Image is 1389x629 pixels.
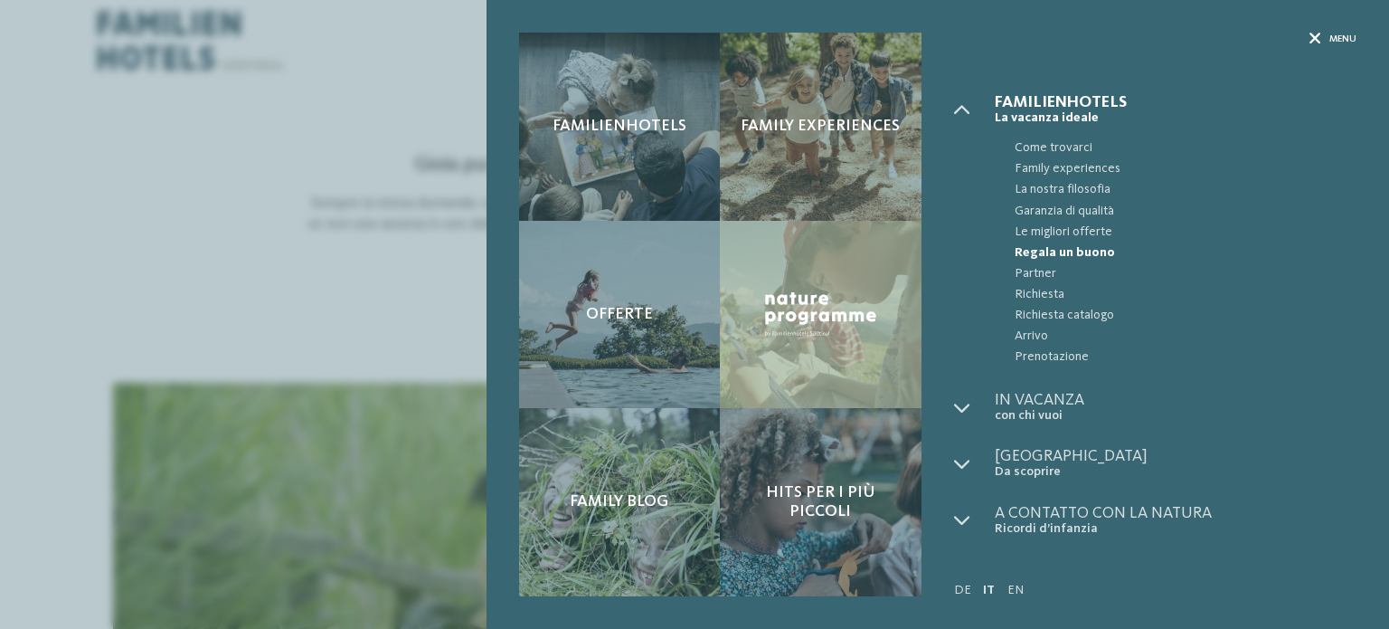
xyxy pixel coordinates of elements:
a: EN [1007,584,1024,596]
span: Come trovarci [1015,138,1356,158]
span: Garanzia di qualità [1015,201,1356,222]
span: Richiesta [1015,284,1356,305]
a: Buono regalo del nostro hotel Nature Programme [720,221,921,409]
span: Family experiences [1015,158,1356,179]
a: La nostra filosofia [995,179,1356,200]
a: In vacanza con chi vuoi [995,392,1356,424]
a: Come trovarci [995,138,1356,158]
a: A contatto con la natura Ricordi d’infanzia [995,505,1356,537]
span: Familienhotels [995,94,1356,110]
span: Family experiences [741,117,900,137]
a: IT [983,584,995,596]
span: Offerte [586,305,653,325]
span: Le migliori offerte [1015,222,1356,243]
a: Buono regalo del nostro hotel Familienhotels [519,33,721,221]
a: Buono regalo del nostro hotel Family experiences [720,33,921,221]
span: A contatto con la natura [995,505,1356,521]
span: Ricordi d’infanzia [995,521,1356,537]
a: [GEOGRAPHIC_DATA] Da scoprire [995,448,1356,480]
a: Garanzia di qualità [995,201,1356,222]
a: Buono regalo del nostro hotel Family Blog [519,408,721,596]
span: Richiesta catalogo [1015,305,1356,326]
a: Prenotazione [995,347,1356,367]
span: [GEOGRAPHIC_DATA] [995,448,1356,464]
span: In vacanza [995,392,1356,408]
a: Familienhotels La vacanza ideale [995,94,1356,126]
span: Prenotazione [1015,347,1356,367]
span: Da scoprire [995,464,1356,480]
a: Family experiences [995,158,1356,179]
a: Richiesta catalogo [995,305,1356,326]
span: Familienhotels [553,117,686,137]
a: Partner [995,263,1356,284]
span: La vacanza ideale [995,110,1356,126]
a: Richiesta [995,284,1356,305]
a: Le migliori offerte [995,222,1356,243]
a: Buono regalo del nostro hotel Offerte [519,221,721,409]
span: Arrivo [1015,326,1356,347]
span: Partner [1015,263,1356,284]
span: Menu [1329,33,1356,46]
span: con chi vuoi [995,408,1356,424]
a: Regala un buono [995,243,1356,263]
span: La nostra filosofia [1015,179,1356,200]
img: Nature Programme [761,288,881,342]
a: DE [954,584,971,596]
span: Regala un buono [1015,243,1356,263]
a: Arrivo [995,326,1356,347]
span: Family Blog [570,492,668,512]
span: Hits per i più piccoli [736,483,905,522]
a: Buono regalo del nostro hotel Hits per i più piccoli [720,408,921,596]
